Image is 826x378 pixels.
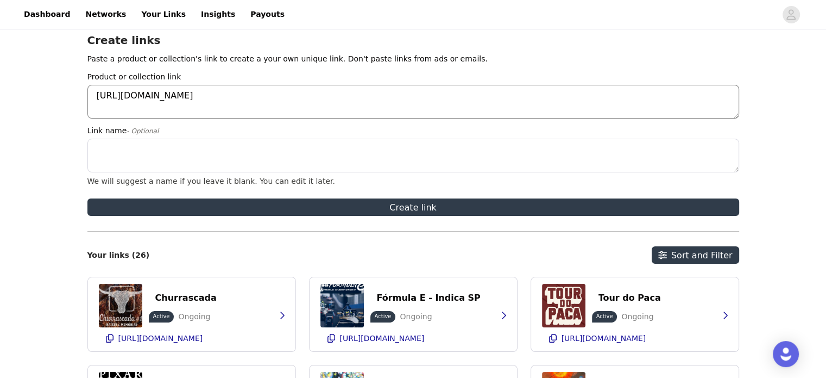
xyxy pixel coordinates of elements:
[652,246,739,264] button: Sort and Filter
[135,2,192,27] a: Your Links
[596,312,613,320] p: Active
[592,289,667,307] button: Tour do Paca
[542,284,585,327] img: Tour do Paca - São Paulo | Fever
[79,2,133,27] a: Networks
[400,311,432,323] p: Ongoing
[340,334,425,343] p: [URL][DOMAIN_NAME]
[149,289,223,307] button: Churrascada
[153,312,170,320] p: Active
[773,341,799,367] div: Open Intercom Messenger
[87,71,733,83] label: Product or collection link
[370,289,487,307] button: Fórmula E - Indica SP
[621,311,653,323] p: Ongoing
[87,177,739,185] div: We will suggest a name if you leave it blank. You can edit it later.
[155,293,217,303] p: Churrascada
[244,2,291,27] a: Payouts
[178,311,210,323] p: Ongoing
[786,6,796,23] div: avatar
[87,199,739,216] button: Create link
[562,334,646,343] p: [URL][DOMAIN_NAME]
[87,251,150,260] h2: Your links (26)
[194,2,242,27] a: Insights
[320,284,364,327] img: Formula E - São Paulo E-Prix 2025 - São Paulo | Fever
[87,53,739,65] p: Paste a product or collection's link to create a your own unique link. Don't paste links from ads...
[127,127,159,135] span: - Optional
[17,2,77,27] a: Dashboard
[377,293,481,303] p: Fórmula E - Indica SP
[542,330,728,347] button: [URL][DOMAIN_NAME]
[375,312,392,320] p: Active
[87,34,739,47] h2: Create links
[118,334,203,343] p: [URL][DOMAIN_NAME]
[598,293,661,303] p: Tour do Paca
[320,330,506,347] button: [URL][DOMAIN_NAME]
[87,125,733,137] label: Link name
[99,284,142,327] img: Festival Churrascada - Ingressos | Fever
[99,330,285,347] button: [URL][DOMAIN_NAME]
